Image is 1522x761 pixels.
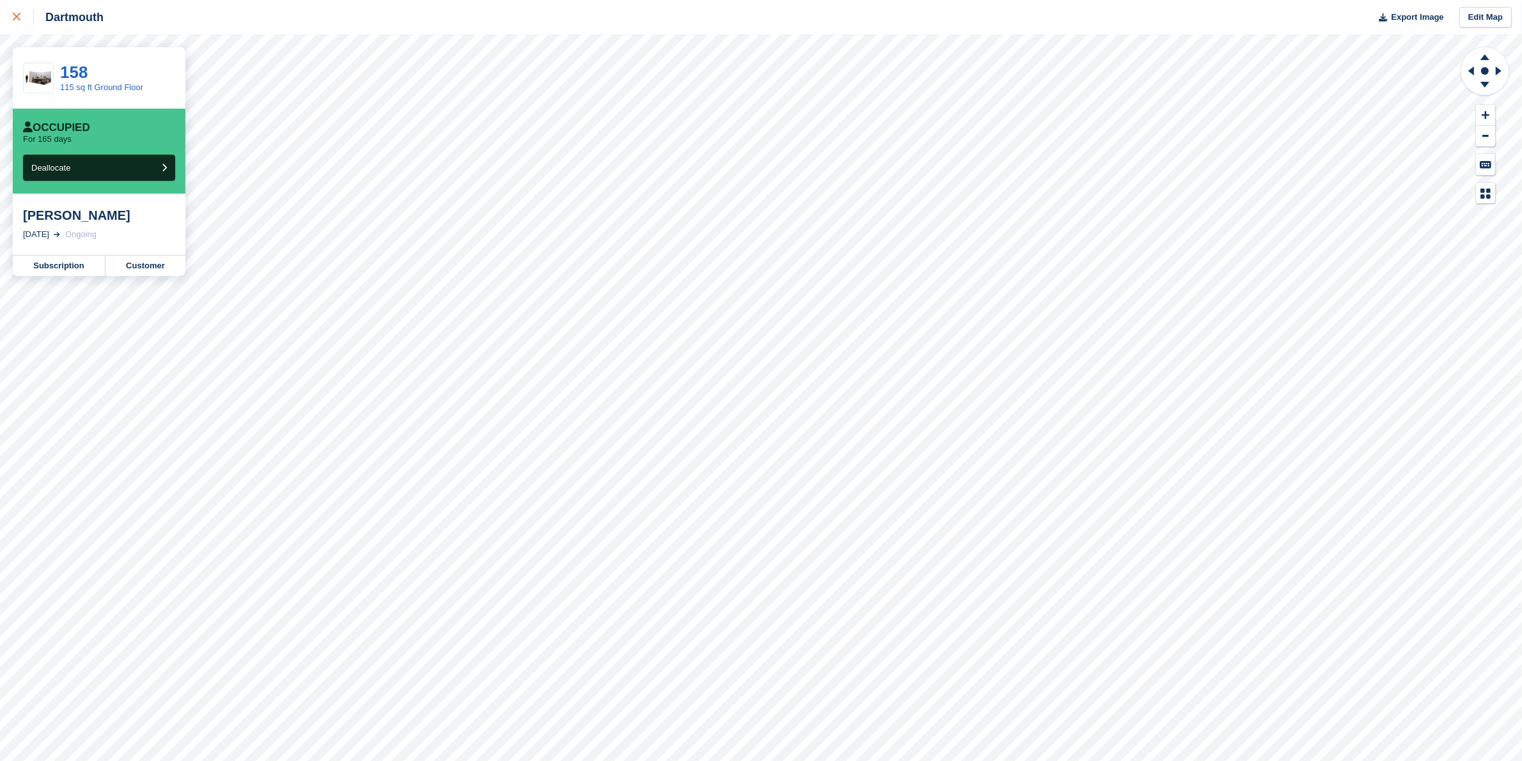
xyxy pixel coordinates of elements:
div: [PERSON_NAME] [23,208,175,223]
button: Export Image [1371,7,1444,28]
div: Ongoing [65,228,97,241]
a: 115 sq ft Ground Floor [60,82,143,92]
div: Occupied [23,121,90,134]
img: arrow-right-light-icn-cde0832a797a2874e46488d9cf13f60e5c3a73dbe684e267c42b8395dfbc2abf.svg [54,232,60,237]
img: 125-sqft-unit.jpg [24,67,53,89]
button: Deallocate [23,155,175,181]
button: Map Legend [1476,183,1495,204]
a: 158 [60,63,88,82]
button: Zoom Out [1476,126,1495,147]
p: For 165 days [23,134,72,144]
div: [DATE] [23,228,49,241]
span: Export Image [1391,11,1443,24]
a: Edit Map [1459,7,1512,28]
a: Customer [105,256,185,276]
div: Dartmouth [34,10,104,25]
a: Subscription [13,256,105,276]
button: Zoom In [1476,105,1495,126]
button: Keyboard Shortcuts [1476,154,1495,175]
span: Deallocate [31,163,70,173]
